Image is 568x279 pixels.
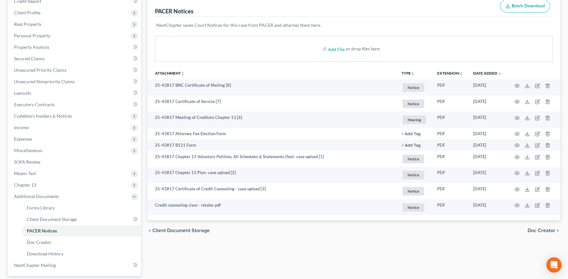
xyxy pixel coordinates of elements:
[156,22,551,28] p: NextChapter saves Court Notices for this case from PACER and attaches them here.
[459,72,463,76] i: unfold_more
[9,53,141,64] a: Secured Claims
[14,33,50,38] span: Personal Property
[432,199,468,216] td: PDF
[402,142,427,148] a: + Add Tag
[14,10,40,15] span: Client Profile
[9,156,141,168] a: SOFA Review
[402,202,427,213] a: Notice
[9,260,141,271] a: NextChapter Mailing
[432,79,468,96] td: PDF
[14,44,49,50] span: Property Analysis
[402,132,421,136] button: + Add Tag
[27,239,52,245] span: Doc Creator
[512,3,545,9] span: Batch Download
[468,199,507,216] td: [DATE]
[147,128,396,139] td: 25-43817 Attorney Fee Election Form
[27,251,63,256] span: Download History
[403,115,426,124] span: Hearing
[22,248,141,260] a: Download History
[528,228,555,233] span: Doc Creator
[22,214,141,225] a: Client Document Storage
[555,228,560,233] i: chevron_right
[14,56,45,61] span: Secured Claims
[27,217,77,222] span: Client Document Storage
[402,114,427,125] a: Hearing
[402,186,427,196] a: Notice
[14,67,67,73] span: Unsecured Priority Claims
[147,139,396,151] td: 25-43817 B121 Form
[468,183,507,199] td: [DATE]
[147,183,396,199] td: 25-43817 Certificate of Credit Counseling - case upload [3]
[528,228,560,233] button: Doc Creator chevron_right
[9,76,141,87] a: Unsecured Nonpriority Claims
[147,151,396,167] td: 25-43817 Chapter 13 Voluntary Petition, All Schedules & Statements (fee)- case upload [1]
[437,71,463,76] a: Extensionunfold_more
[498,72,502,76] i: expand_more
[14,90,31,96] span: Lawsuits
[155,71,185,76] a: Attachmentunfold_more
[546,257,562,273] div: Open Intercom Messenger
[402,154,427,164] a: Notice
[9,99,141,110] a: Executory Contracts
[22,225,141,237] a: PACER Notices
[147,228,210,233] button: chevron_left Client Document Storage
[432,151,468,167] td: PDF
[147,79,396,96] td: 25-43817 BNC Certificate of Mailing [8]
[14,79,75,84] span: Unsecured Nonpriority Claims
[27,228,57,233] span: PACER Notices
[14,125,29,130] span: Income
[402,71,415,76] button: TYPEunfold_more
[14,182,36,187] span: Chapter 13
[22,202,141,214] a: Forms Library
[403,171,424,179] span: Notice
[468,151,507,167] td: [DATE]
[402,131,427,137] a: + Add Tag
[402,82,427,93] a: Notice
[411,72,415,76] i: unfold_more
[152,228,210,233] span: Client Document Storage
[468,167,507,183] td: [DATE]
[468,112,507,128] td: [DATE]
[468,139,507,151] td: [DATE]
[9,64,141,76] a: Unsecured Priority Claims
[432,183,468,199] td: PDF
[14,171,36,176] span: Means Test
[403,99,424,108] span: Notice
[9,87,141,99] a: Lawsuits
[403,83,424,92] span: Notice
[147,96,396,112] td: 25-43817 Certificate of Service [7]
[27,205,55,210] span: Forms Library
[468,79,507,96] td: [DATE]
[402,170,427,180] a: Notice
[14,102,55,107] span: Executory Contracts
[432,112,468,128] td: PDF
[432,167,468,183] td: PDF
[14,21,41,27] span: Real Property
[432,139,468,151] td: PDF
[403,203,424,212] span: Notice
[147,228,152,233] i: chevron_left
[14,136,32,142] span: Expenses
[181,72,185,76] i: unfold_more
[346,46,380,52] div: or drop files here
[14,148,42,153] span: Miscellaneous
[402,143,421,148] button: + Add Tag
[14,159,40,165] span: SOFA Review
[22,237,141,248] a: Doc Creator
[147,199,396,216] td: Credit counseling class - retake-pdf
[403,155,424,163] span: Notice
[14,113,72,119] span: Codebtors Insiders & Notices
[147,167,396,183] td: 25-43817 Chapter 13 Plan- case upload [2]
[155,7,193,15] div: PACER Notices
[468,128,507,139] td: [DATE]
[14,194,59,199] span: Additional Documents
[432,96,468,112] td: PDF
[403,187,424,195] span: Notice
[14,262,56,268] span: NextChapter Mailing
[432,128,468,139] td: PDF
[468,96,507,112] td: [DATE]
[473,71,502,76] a: Date Added expand_more
[147,112,396,128] td: 25-43817 Meeting of Creditors Chapter 13 [6]
[402,99,427,109] a: Notice
[9,41,141,53] a: Property Analysis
